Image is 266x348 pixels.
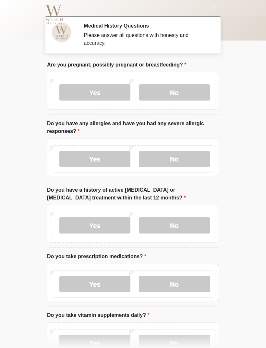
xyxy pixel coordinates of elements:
[47,253,146,260] label: Do you take prescription medications?
[59,84,130,101] label: Yes
[139,276,210,292] label: No
[52,23,71,42] img: Agent Avatar
[41,5,68,24] img: Weech Aesthetics Logo
[139,84,210,101] label: No
[59,217,130,234] label: Yes
[59,151,130,167] label: Yes
[47,61,186,69] label: Are you pregnant, possibly pregnant or breastfeeding?
[47,120,219,135] label: Do you have any allergies and have you had any severe allergic responses?
[139,151,210,167] label: No
[59,276,130,292] label: Yes
[84,31,209,47] div: Please answer all questions with honesty and accuracy.
[47,311,150,319] label: Do you take vitamin supplements daily?
[139,217,210,234] label: No
[47,186,219,202] label: Do you have a history of active [MEDICAL_DATA] or [MEDICAL_DATA] treatment within the last 12 mon...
